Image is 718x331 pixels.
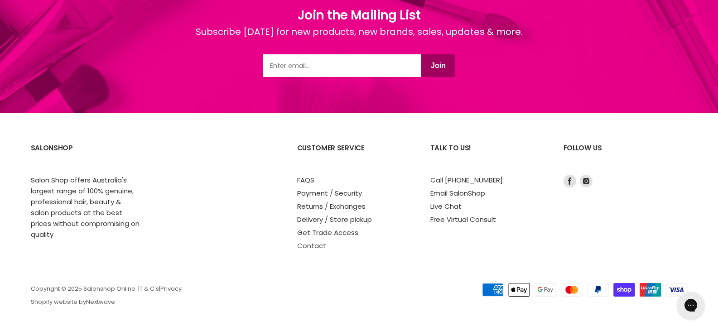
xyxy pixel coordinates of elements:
a: Delivery / Store pickup [297,215,372,224]
h1: Join the Mailing List [196,6,523,25]
a: Nextwave [86,297,115,306]
a: Get Trade Access [297,228,358,237]
p: Copyright © 2025 Salonshop Online. | | Shopify website by [31,286,419,306]
input: Email [263,54,421,77]
a: FAQS [297,175,314,185]
a: Free Virtual Consult [430,215,496,224]
h2: Customer Service [297,137,412,174]
h2: Talk to us! [430,137,545,174]
h2: SalonShop [31,137,146,174]
a: Live Chat [430,201,462,211]
a: Call [PHONE_NUMBER] [430,175,503,185]
a: Email SalonShop [430,188,485,198]
a: Privacy [160,284,182,293]
a: Returns / Exchanges [297,201,366,211]
h2: Follow us [564,137,688,174]
p: Salon Shop offers Australia's largest range of 100% genuine, professional hair, beauty & salon pr... [31,175,140,240]
a: Payment / Security [297,188,362,198]
iframe: Gorgias live chat messenger [673,288,709,322]
a: Contact [297,241,326,250]
a: T & C's [140,284,159,293]
div: Subscribe [DATE] for new products, new brands, sales, updates & more. [196,25,523,54]
button: Join [421,54,455,77]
